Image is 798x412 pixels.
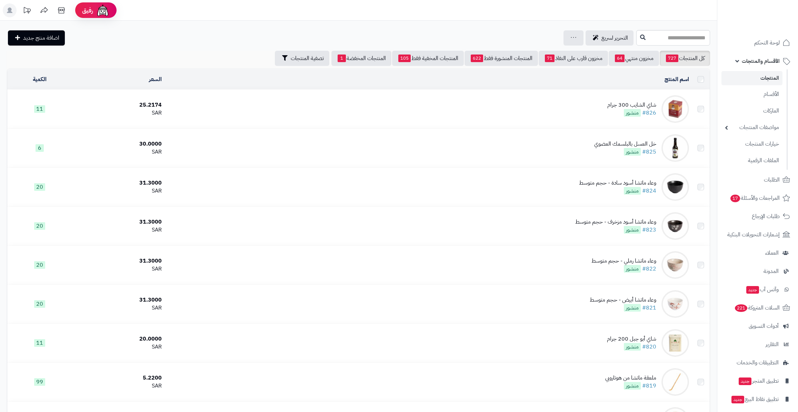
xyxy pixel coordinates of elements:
span: تطبيق المتجر [738,376,779,386]
a: #823 [642,226,656,234]
a: تحديثات المنصة [18,3,36,19]
span: منشور [624,187,641,195]
a: العملاء [721,245,794,261]
img: وعاء ماتشا أسود مزخرف - حجم متوسط [661,212,689,240]
span: المدونة [764,266,779,276]
span: المراجعات والأسئلة [730,193,780,203]
span: التحرير لسريع [601,34,628,42]
a: مخزون قارب على النفاذ71 [539,51,608,66]
span: 622 [471,55,483,62]
span: 11 [34,339,45,347]
a: كل المنتجات727 [660,51,710,66]
a: المنتجات المنشورة فقط622 [465,51,538,66]
span: 105 [398,55,411,62]
a: الملفات الرقمية [721,153,782,168]
img: شاي الشايب 300 جرام [661,95,689,123]
a: اسم المنتج [665,75,689,84]
span: 64 [615,55,625,62]
span: منشور [624,382,641,390]
span: التقارير [766,340,779,349]
div: وعاء ماتشا أسود سادة - حجم متوسط [579,179,656,187]
a: لوحة التحكم [721,35,794,51]
a: اضافة منتج جديد [8,30,65,46]
a: مواصفات المنتجات [721,120,782,135]
img: شاي أبو جبل 200 جرام [661,329,689,357]
span: العملاء [765,248,779,258]
span: منشور [624,109,641,117]
span: منشور [624,226,641,234]
div: SAR [75,382,162,390]
div: SAR [75,343,162,351]
span: منشور [624,304,641,312]
div: شاي الشايب 300 جرام [607,101,656,109]
div: 31.3000 [75,218,162,226]
span: تصفية المنتجات [291,54,324,62]
span: 99 [34,378,45,386]
a: تطبيق نقاط البيعجديد [721,391,794,408]
div: ملعقة ماتشا من هوتاروبي [605,374,656,382]
a: التطبيقات والخدمات [721,354,794,371]
div: وعاء ماتشا أسود مزخرف - حجم متوسط [575,218,656,226]
div: SAR [75,109,162,117]
a: إشعارات التحويلات البنكية [721,226,794,243]
span: 20 [34,261,45,269]
a: الأقسام [721,87,782,102]
a: المنتجات المخفضة1 [331,51,391,66]
img: وعاء ماتشا رملي - حجم متوسط [661,251,689,279]
span: 11 [34,105,45,113]
button: تصفية المنتجات [275,51,329,66]
img: وعاء ماتشا أسود سادة - حجم متوسط [661,173,689,201]
span: منشور [624,343,641,351]
img: خل العسل بالبلسمك العضوي [661,134,689,162]
span: منشور [624,265,641,273]
div: SAR [75,187,162,195]
a: التقارير [721,336,794,353]
div: 31.3000 [75,257,162,265]
a: #822 [642,265,656,273]
a: المنتجات المخفية فقط105 [392,51,464,66]
span: الأقسام والمنتجات [742,56,780,66]
div: 31.3000 [75,296,162,304]
span: 727 [666,55,678,62]
div: SAR [75,226,162,234]
img: ai-face.png [96,3,110,17]
img: logo-2.png [751,18,791,33]
img: ملعقة ماتشا من هوتاروبي [661,368,689,396]
span: 20 [34,222,45,230]
span: أدوات التسويق [749,321,779,331]
span: جديد [746,286,759,294]
span: 1 [338,55,346,62]
span: الطلبات [764,175,780,185]
span: رفيق [82,6,93,14]
div: وعاء ماتشا أبيض - حجم متوسط [590,296,656,304]
span: طلبات الإرجاع [752,212,780,221]
a: الكمية [33,75,47,84]
span: 71 [545,55,555,62]
span: 20 [34,300,45,308]
span: جديد [731,396,744,403]
a: #820 [642,343,656,351]
div: 5.2200 [75,374,162,382]
span: 6 [36,144,44,152]
a: وآتس آبجديد [721,281,794,298]
span: التطبيقات والخدمات [737,358,779,367]
img: وعاء ماتشا أبيض - حجم متوسط [661,290,689,318]
span: اضافة منتج جديد [23,34,59,42]
a: #821 [642,304,656,312]
span: إشعارات التحويلات البنكية [727,230,780,239]
div: SAR [75,304,162,312]
a: #825 [642,148,656,156]
a: الماركات [721,104,782,118]
a: #819 [642,382,656,390]
span: لوحة التحكم [754,38,780,48]
a: المنتجات [721,71,782,85]
div: 25.2174 [75,101,162,109]
a: أدوات التسويق [721,318,794,334]
a: الطلبات [721,171,794,188]
a: #824 [642,187,656,195]
a: المراجعات والأسئلة17 [721,190,794,206]
div: 30.0000 [75,140,162,148]
a: خيارات المنتجات [721,137,782,151]
div: SAR [75,265,162,273]
div: خل العسل بالبلسمك العضوي [594,140,656,148]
